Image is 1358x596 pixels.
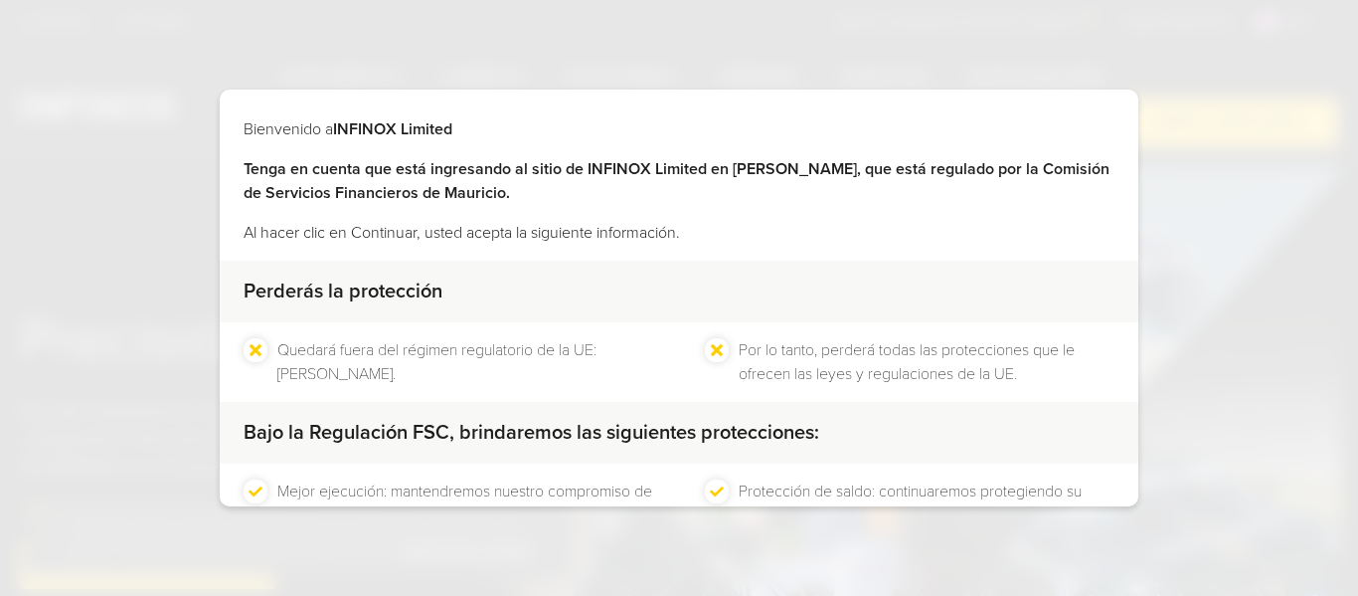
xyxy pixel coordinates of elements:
font: Bajo la Regulación FSC, brindaremos las siguientes protecciones: [244,421,819,445]
font: Tenga en cuenta que está ingresando al sitio de INFINOX Limited en [PERSON_NAME], que está regula... [244,159,1109,203]
font: INFINOX Limited [333,119,452,139]
font: Quedará fuera del régimen regulatorio de la UE: [PERSON_NAME]. [277,340,596,384]
font: Por lo tanto, perderá todas las protecciones que le ofrecen las leyes y regulaciones de la UE. [739,340,1075,384]
font: Protección de saldo: continuaremos protegiendo su cuenta contra un saldo negativo. [739,482,1082,525]
font: Bienvenido a [244,119,333,139]
font: Mejor ejecución: mantendremos nuestro compromiso de actuar de manera honesta, justa y en el mejor... [277,482,652,573]
font: Perderás la protección [244,280,442,303]
font: Al hacer clic en Continuar, usted acepta la siguiente información. [244,223,680,243]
